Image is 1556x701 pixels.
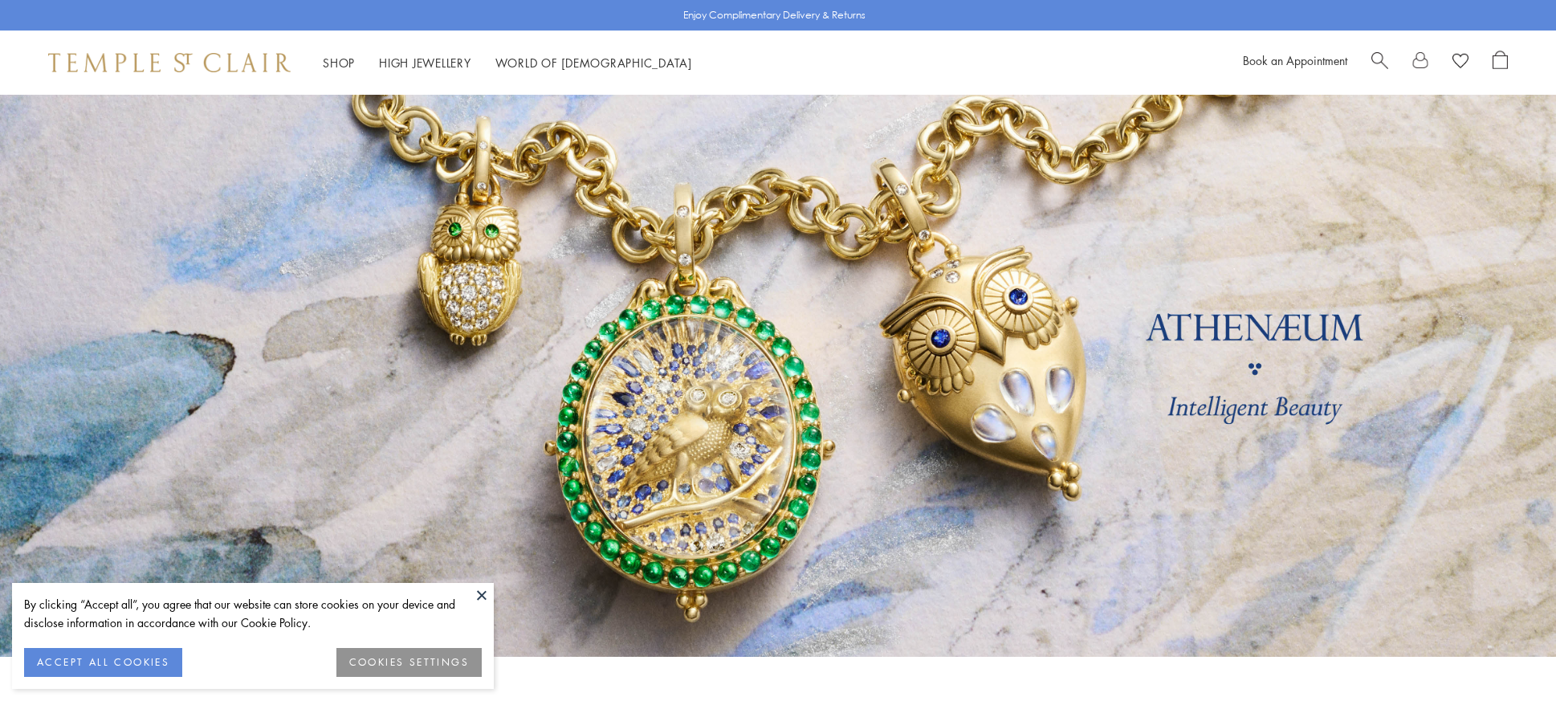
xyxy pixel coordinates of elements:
a: ShopShop [323,55,355,71]
a: Open Shopping Bag [1493,51,1508,75]
a: High JewelleryHigh Jewellery [379,55,471,71]
p: Enjoy Complimentary Delivery & Returns [683,7,866,23]
img: Temple St. Clair [48,53,291,72]
a: Search [1371,51,1388,75]
div: By clicking “Accept all”, you agree that our website can store cookies on your device and disclos... [24,595,482,632]
a: Book an Appointment [1243,52,1347,68]
a: World of [DEMOGRAPHIC_DATA]World of [DEMOGRAPHIC_DATA] [495,55,692,71]
iframe: Gorgias live chat messenger [1476,626,1540,685]
button: COOKIES SETTINGS [336,648,482,677]
button: ACCEPT ALL COOKIES [24,648,182,677]
nav: Main navigation [323,53,692,73]
a: View Wishlist [1452,51,1468,75]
